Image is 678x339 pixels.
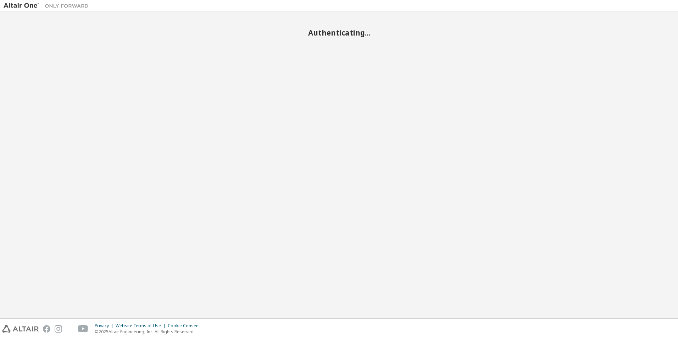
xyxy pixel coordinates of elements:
[2,325,39,333] img: altair_logo.svg
[4,28,674,37] h2: Authenticating...
[116,323,168,329] div: Website Terms of Use
[95,329,204,335] p: © 2025 Altair Engineering, Inc. All Rights Reserved.
[43,325,50,333] img: facebook.svg
[168,323,204,329] div: Cookie Consent
[78,325,88,333] img: youtube.svg
[55,325,62,333] img: instagram.svg
[4,2,92,9] img: Altair One
[95,323,116,329] div: Privacy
